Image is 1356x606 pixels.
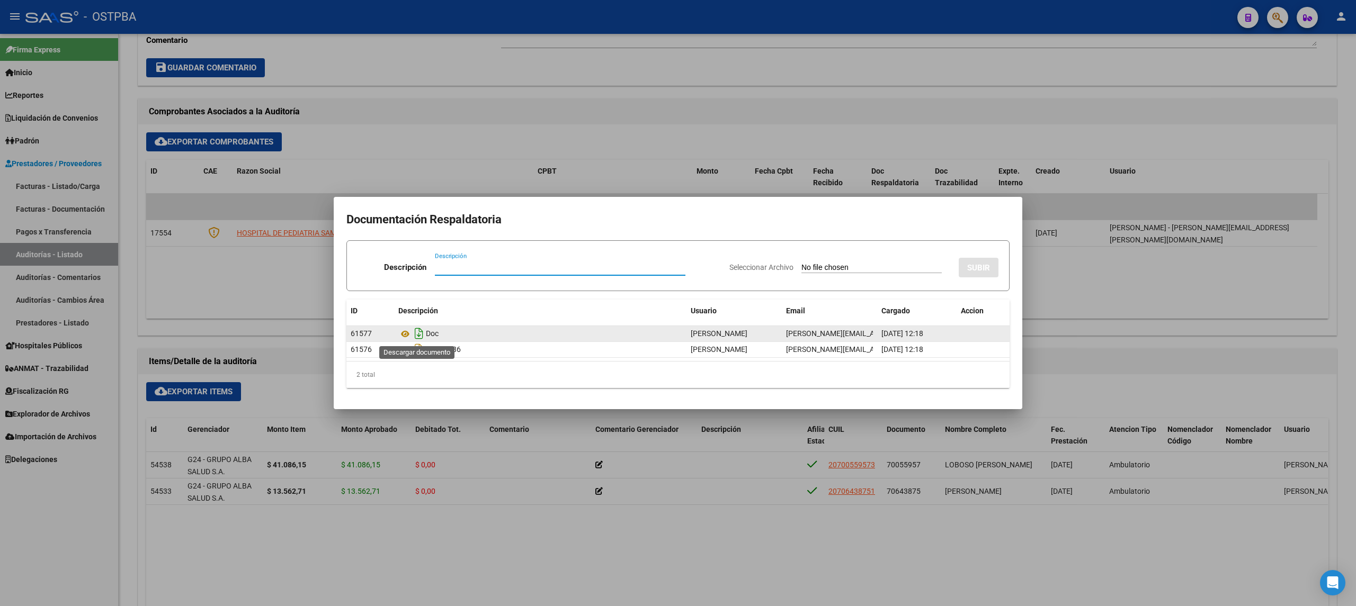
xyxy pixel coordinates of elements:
span: Descripción [398,306,438,315]
datatable-header-cell: Usuario [686,300,782,322]
span: SUBIR [967,263,990,273]
datatable-header-cell: Cargado [877,300,957,322]
datatable-header-cell: ID [346,300,394,322]
datatable-header-cell: Descripción [394,300,686,322]
div: Hr 126686 [398,341,682,358]
span: 61576 [351,345,372,354]
span: [PERSON_NAME][EMAIL_ADDRESS][PERSON_NAME][DOMAIN_NAME] [786,345,1017,354]
i: Descargar documento [412,341,426,358]
span: [DATE] 12:18 [881,329,923,338]
p: Descripción [384,261,426,274]
span: Seleccionar Archivo [729,263,793,272]
span: [DATE] 12:18 [881,345,923,354]
div: 2 total [346,361,1010,388]
span: Cargado [881,306,910,315]
datatable-header-cell: Email [782,300,877,322]
h2: Documentación Respaldatoria [346,210,1010,230]
span: [PERSON_NAME][EMAIL_ADDRESS][PERSON_NAME][DOMAIN_NAME] [786,329,1017,338]
div: Doc [398,325,682,342]
span: ID [351,306,358,315]
i: Descargar documento [412,325,426,342]
datatable-header-cell: Accion [957,300,1010,322]
span: Usuario [691,306,717,315]
span: Email [786,306,805,315]
div: Open Intercom Messenger [1320,570,1345,595]
button: SUBIR [959,258,998,277]
span: Accion [961,306,984,315]
span: [PERSON_NAME] [691,329,747,338]
span: [PERSON_NAME] [691,345,747,354]
span: 61577 [351,329,372,338]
